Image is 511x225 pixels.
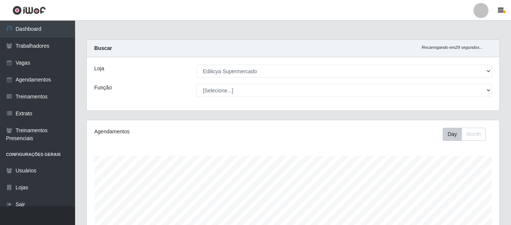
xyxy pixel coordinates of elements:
[94,84,112,92] label: Função
[443,128,486,141] div: First group
[422,45,483,50] i: Recarregando em 29 segundos...
[94,45,112,51] strong: Buscar
[12,6,46,15] img: CoreUI Logo
[443,128,492,141] div: Toolbar with button groups
[94,128,253,136] div: Agendamentos
[94,65,104,72] label: Loja
[443,128,462,141] button: Day
[461,128,486,141] button: Month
